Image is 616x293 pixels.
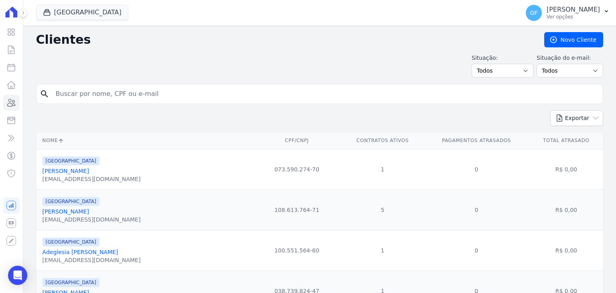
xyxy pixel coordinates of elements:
[36,132,252,149] th: Nome
[342,149,424,189] td: 1
[544,32,603,47] a: Novo Cliente
[43,208,89,215] a: [PERSON_NAME]
[43,175,141,183] div: [EMAIL_ADDRESS][DOMAIN_NAME]
[252,189,342,230] td: 108.613.764-71
[43,157,99,165] span: [GEOGRAPHIC_DATA]
[423,230,529,271] td: 0
[342,189,424,230] td: 5
[43,256,141,264] div: [EMAIL_ADDRESS][DOMAIN_NAME]
[537,54,603,62] label: Situação do e-mail:
[43,216,141,224] div: [EMAIL_ADDRESS][DOMAIN_NAME]
[252,132,342,149] th: CPF/CNPJ
[43,197,99,206] span: [GEOGRAPHIC_DATA]
[423,189,529,230] td: 0
[529,189,603,230] td: R$ 0,00
[472,54,533,62] label: Situação:
[423,132,529,149] th: Pagamentos Atrasados
[40,89,49,99] i: search
[252,149,342,189] td: 073.590.274-70
[43,168,89,174] a: [PERSON_NAME]
[36,33,531,47] h2: Clientes
[43,249,118,255] a: Adeglesia [PERSON_NAME]
[43,238,99,246] span: [GEOGRAPHIC_DATA]
[547,14,600,20] p: Ver opções
[530,10,538,16] span: GF
[529,149,603,189] td: R$ 0,00
[51,86,600,102] input: Buscar por nome, CPF ou e-mail
[529,230,603,271] td: R$ 0,00
[547,6,600,14] p: [PERSON_NAME]
[342,132,424,149] th: Contratos Ativos
[43,278,99,287] span: [GEOGRAPHIC_DATA]
[252,230,342,271] td: 100.551.564-60
[36,5,128,20] button: [GEOGRAPHIC_DATA]
[550,110,603,126] button: Exportar
[8,266,27,285] div: Open Intercom Messenger
[342,230,424,271] td: 1
[529,132,603,149] th: Total Atrasado
[519,2,616,24] button: GF [PERSON_NAME] Ver opções
[423,149,529,189] td: 0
